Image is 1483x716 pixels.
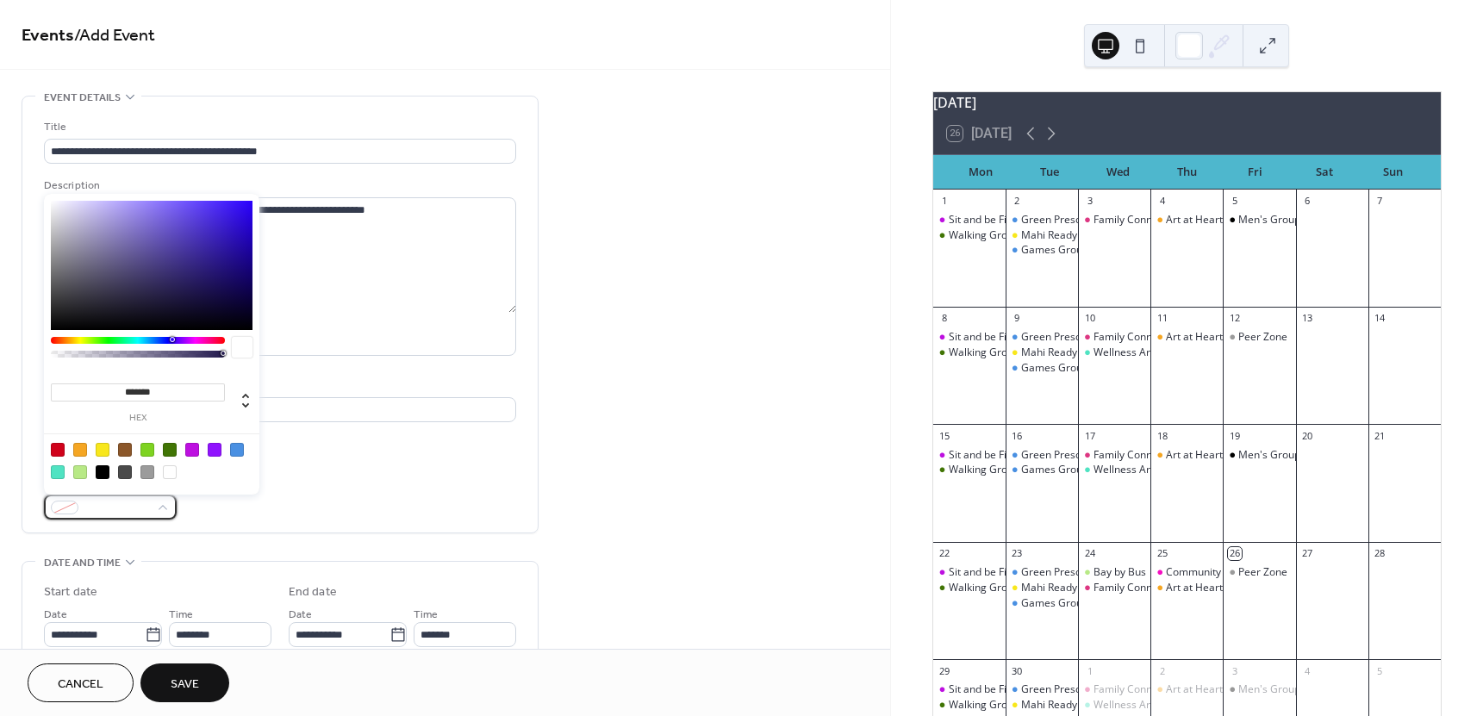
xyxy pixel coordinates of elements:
div: Family Connections - 12-week course. [1078,682,1150,697]
div: Sit and be Fit [949,213,1010,227]
div: Green Prescription Aqua Class [1006,565,1078,580]
div: Start date [44,583,97,601]
div: 30 [1011,664,1024,677]
div: Mahi Ready [1021,581,1077,595]
div: #000000 [96,465,109,479]
div: Sit and be Fit [949,565,1010,580]
div: Games Group [1006,243,1078,258]
span: / Add Event [74,19,155,53]
div: #9013FE [208,443,221,457]
div: Sun [1358,155,1427,190]
div: Art at Heartspace [1150,448,1223,463]
div: 7 [1374,195,1386,208]
div: Family Connections - 12-week course. [1094,213,1274,227]
div: Art at Heartspace [1150,330,1223,345]
div: 27 [1301,547,1314,560]
div: Mahi Ready [1006,228,1078,243]
div: Games Group [1006,596,1078,611]
div: 4 [1156,195,1168,208]
div: Games Group [1021,596,1088,611]
div: 5 [1228,195,1241,208]
div: Bay by Bus [1078,565,1150,580]
div: #9B9B9B [140,465,154,479]
div: Art at Heartspace [1166,581,1251,595]
div: Family Connections - 12-week course. [1094,581,1274,595]
div: 15 [938,429,951,442]
div: 22 [938,547,951,560]
div: Mahi Ready [1021,346,1077,360]
div: Men's Group [1238,682,1300,697]
button: Save [140,663,229,702]
div: Green Prescription Aqua Class [1006,213,1078,227]
div: Family Connections - 12-week course. [1094,448,1274,463]
div: Peer Zone [1223,565,1295,580]
span: Time [414,606,438,624]
div: Wellness Art [1078,463,1150,477]
div: Green Prescription Aqua Class [1006,330,1078,345]
div: Mon [947,155,1016,190]
div: 5 [1374,664,1386,677]
div: Games Group [1021,243,1088,258]
div: Walking Group [933,698,1006,713]
div: 21 [1374,429,1386,442]
div: 1 [1083,664,1096,677]
div: Walking Group [933,228,1006,243]
div: Art at Heartspace [1166,330,1251,345]
div: Men's Group [1238,213,1300,227]
div: 12 [1228,312,1241,325]
div: Games Group [1006,463,1078,477]
span: Date [44,606,67,624]
div: #F5A623 [73,443,87,457]
div: Sit and be Fit [933,213,1006,227]
span: Event details [44,89,121,107]
div: #D0021B [51,443,65,457]
div: Art at Heartspace [1150,213,1223,227]
div: Men's Group [1223,213,1295,227]
div: #FFFFFF [163,465,177,479]
div: Wellness Art [1094,346,1154,360]
div: Description [44,177,513,195]
div: #8B572A [118,443,132,457]
div: Sit and be Fit [933,565,1006,580]
div: Peer Zone [1238,330,1287,345]
div: Location [44,377,513,395]
div: #F8E71C [96,443,109,457]
div: 16 [1011,429,1024,442]
div: Wed [1084,155,1153,190]
div: 29 [938,664,951,677]
div: Community Connect [1150,565,1223,580]
div: Walking Group [949,698,1019,713]
div: Mahi Ready [1006,698,1078,713]
div: Sat [1290,155,1359,190]
div: Art at Heartspace [1166,448,1251,463]
div: 17 [1083,429,1096,442]
div: Games Group [1021,361,1088,376]
div: #4A4A4A [118,465,132,479]
div: Wellness Art [1094,698,1154,713]
div: 25 [1156,547,1168,560]
div: 13 [1301,312,1314,325]
div: Mahi Ready [1021,698,1077,713]
div: Walking Group [949,581,1019,595]
div: Green Prescription Aqua Class [1006,448,1078,463]
div: Art at Heartspace [1166,213,1251,227]
div: Family Connections - 12-week course. [1078,448,1150,463]
div: 8 [938,312,951,325]
div: 18 [1156,429,1168,442]
div: #4A90E2 [230,443,244,457]
div: 20 [1301,429,1314,442]
div: Games Group [1006,361,1078,376]
span: Time [169,606,193,624]
div: 3 [1083,195,1096,208]
div: 3 [1228,664,1241,677]
div: Sit and be Fit [949,682,1010,697]
div: Walking Group [949,228,1019,243]
div: Peer Zone [1223,330,1295,345]
div: 26 [1228,547,1241,560]
span: Date [289,606,312,624]
div: Green Prescription Aqua Class [1021,448,1168,463]
div: #417505 [163,443,177,457]
div: End date [289,583,337,601]
button: Cancel [28,663,134,702]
